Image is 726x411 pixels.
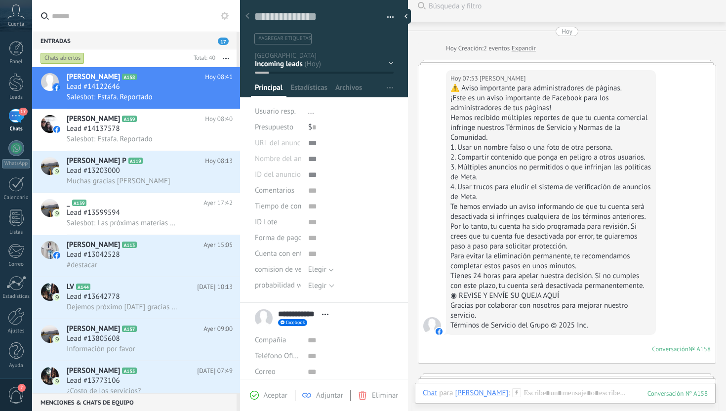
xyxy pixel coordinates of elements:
[67,82,120,92] span: Lead #14122646
[197,366,233,376] span: [DATE] 07:49
[450,301,651,321] div: Gracias por colaborar con nosotros para mejorar nuestro servicio.
[450,163,651,182] div: 3. Múltiples anuncios no permitidos o que infrinjan las políticas de Meta.
[308,282,326,289] div: Elegir
[67,260,97,270] span: #destacar
[335,83,362,97] span: Archivos
[446,43,536,53] div: Creación:
[255,230,301,246] div: Forma de pago
[255,367,276,376] span: Correo
[67,198,70,208] span: ︎_
[255,199,301,214] div: Tiempo de compra
[67,176,170,186] span: Muchas gracias [PERSON_NAME]
[450,202,651,251] div: Te hemos enviado un aviso informando de que tu cuenta será desactivada si infringes cualquiera de...
[2,293,31,300] div: Estadísticas
[32,32,237,49] div: Entradas
[32,109,240,151] a: avataricon[PERSON_NAME]A159Hoy 08:40Lead #14137578Salesbot: Estafa. Reportado
[688,345,711,353] div: № A158
[67,208,120,218] span: Lead #13599594
[67,282,74,292] span: LV
[205,114,233,124] span: Hoy 08:40
[53,168,60,175] img: icon
[255,234,302,242] span: Forma de pago
[2,363,31,369] div: Ayuda
[67,114,120,124] span: [PERSON_NAME]
[67,134,153,144] span: Salesbot: Estafa. Reportado
[67,376,120,386] span: Lead #13773106
[255,123,293,132] span: Presupuesto
[316,391,343,400] span: Adjuntar
[308,265,326,274] span: Elegir
[67,344,135,354] span: Información por favor
[450,113,651,143] div: Hemos recibido múltiples reportes de que tu cuenta comercial infringe nuestros Términos de Servic...
[2,159,30,168] div: WhatsApp
[67,240,120,250] span: [PERSON_NAME]
[67,334,120,344] span: Lead #13805608
[562,27,572,36] div: Hoy
[67,386,141,396] span: ¿Costo de los servicios?
[32,319,240,361] a: avataricon[PERSON_NAME]A157Ayer 09:00Lead #13805608Información por favor
[255,135,301,151] div: URL del anuncio de TikTok
[450,74,480,83] div: Hoy 07:53
[67,166,120,176] span: Lead #13203000
[429,1,716,11] span: Búsqueda y filtro
[203,198,233,208] span: Ayer 17:42
[67,156,126,166] span: [PERSON_NAME] P
[122,242,136,248] span: A113
[67,250,120,260] span: Lead #13042528
[450,271,651,291] div: Tienes 24 horas para apelar nuestra decisión. Si no cumples con este plazo, tu cuenta será desact...
[32,193,240,235] a: avataricon︎_A139Ayer 17:42Lead #13599594Salesbot: Las próximas materias nos recuperamos
[450,251,651,271] div: Para evitar la eliminación permanente, te recomendamos completar estos pasos en unos minutos.
[484,43,510,53] span: 2 eventos
[258,35,311,42] span: #agregar etiquetas
[308,107,314,116] span: ...
[450,93,651,113] div: ¡Este es un aviso importante de Facebook para los administradores de tus páginas!
[2,261,31,268] div: Correo
[255,107,296,116] span: Usuario resp.
[255,348,300,364] button: Teléfono Oficina
[32,361,240,403] a: avataricon[PERSON_NAME]A155[DATE] 07:49Lead #13773106¿Costo de los servicios?
[32,277,240,319] a: avatariconLVA144[DATE] 10:13Lead #13642778Dejemos próximo [DATE] gracias su atención
[255,351,306,361] span: Teléfono Oficina
[32,393,237,411] div: Menciones & Chats de equipo
[128,158,143,164] span: A119
[67,292,120,302] span: Lead #13642778
[76,284,90,290] span: A144
[72,200,86,206] span: A139
[53,84,60,91] img: icon
[218,38,229,45] span: 17
[67,366,120,376] span: [PERSON_NAME]
[255,171,332,178] span: ID del anuncio de TikTok
[372,391,398,400] span: Eliminar
[512,43,536,53] a: Expandir
[67,302,178,312] span: Dejemos próximo [DATE] gracias su atención
[53,294,60,301] img: icon
[40,52,84,64] div: Chats abiertos
[255,203,314,210] span: Tiempo de compra
[480,74,525,83] span: Joel Pereira
[2,126,31,132] div: Chats
[255,120,301,135] div: Presupuesto
[455,388,508,397] div: Joel Pereira
[255,151,301,167] div: Nombre del anuncio de TikTok
[508,388,510,398] span: :
[308,120,394,135] div: $
[67,218,178,228] span: Salesbot: Las próximas materias nos recuperamos
[2,328,31,334] div: Ajustes
[255,155,351,163] span: Nombre del anuncio de TikTok
[450,143,651,153] div: 1. Usar un nombre falso o una foto de otra persona.
[264,391,287,400] span: Aceptar
[2,229,31,236] div: Listas
[197,282,233,292] span: [DATE] 10:13
[450,291,651,301] div: ◉ REVISE Y ENVÍE SU QUEJA AQUÍ
[436,328,443,335] img: facebook-sm.svg
[203,324,233,334] span: Ayer 09:00
[2,94,31,101] div: Leads
[255,139,338,147] span: URL del anuncio de TikTok
[255,183,301,199] div: Comentarios
[32,151,240,193] a: avataricon[PERSON_NAME] PA119Hoy 08:13Lead #13203000Muchas gracias [PERSON_NAME]
[450,153,651,163] div: 2. Compartir contenido que ponga en peligro a otros usuarios.
[255,266,312,273] span: comision de venta
[255,364,276,380] button: Correo
[255,83,282,97] span: Principal
[286,320,305,325] span: facebook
